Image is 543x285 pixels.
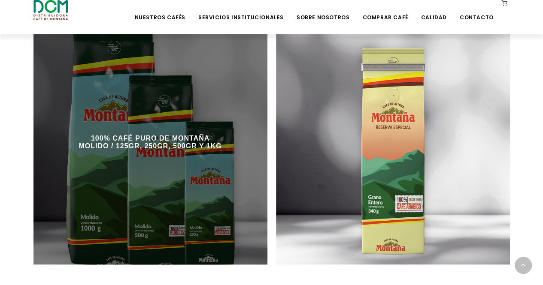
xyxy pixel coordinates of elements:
font: Comprar café [362,14,408,21]
font: Nuestros cafés [134,14,185,21]
a: Calidad [416,1,452,21]
font: 100% CAFÉ PURO DE MONTAÑA MOLIDO / 125GR, 250GR, 500GR Y 1KG [79,135,221,150]
a: Servicios Institucionales [193,1,289,21]
font: Servicios Institucionales [198,14,284,21]
font: Calidad [421,14,446,21]
a: 100% CAFÉ PURO DE MONTAÑA MOLIDO / 125GR, 250GR, 500GR Y 1KG [77,135,224,150]
font: Sobre nosotros [297,14,349,21]
a: Contacto [455,1,499,21]
font: Contacto [460,14,494,21]
a: Sobre nosotros [291,1,355,21]
a: Nuestros cafés [129,1,190,21]
a: Comprar café [357,1,413,21]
